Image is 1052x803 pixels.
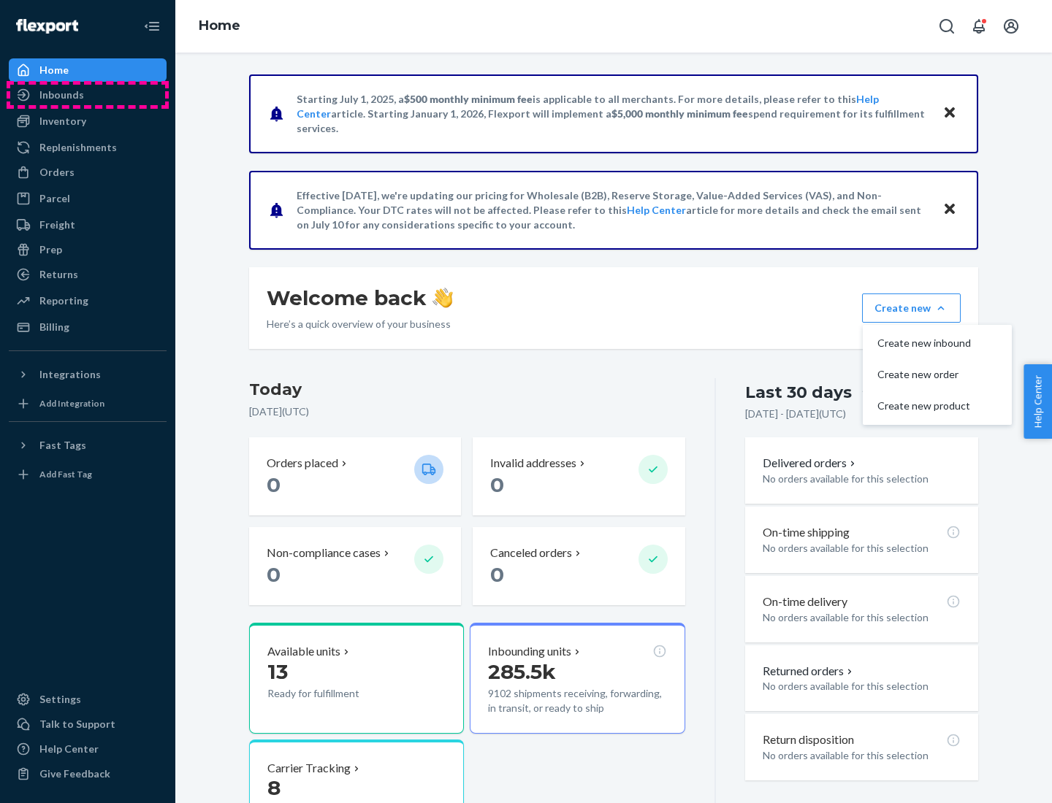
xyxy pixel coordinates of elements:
[470,623,685,734] button: Inbounding units285.5k9102 shipments receiving, forwarding, in transit, or ready to ship
[267,545,381,561] p: Non-compliance cases
[763,593,847,610] p: On-time delivery
[249,437,461,515] button: Orders placed 0
[763,748,961,763] p: No orders available for this selection
[866,391,1009,422] button: Create new product
[249,623,464,734] button: Available units13Ready for fulfillment
[9,289,167,312] a: Reporting
[9,161,167,184] a: Orders
[763,610,961,625] p: No orders available for this selection
[39,766,110,781] div: Give Feedback
[488,659,556,684] span: 285.5k
[763,663,855,680] button: Returned orders
[488,643,571,660] p: Inbounding units
[763,524,850,541] p: On-time shipping
[611,107,748,120] span: $5,000 monthly minimum fee
[763,472,961,486] p: No orders available for this selection
[745,407,846,421] p: [DATE] - [DATE] ( UTC )
[267,285,453,311] h1: Welcome back
[9,187,167,210] a: Parcel
[39,242,62,257] div: Prep
[488,686,666,715] p: 9102 shipments receiving, forwarding, in transit, or ready to ship
[9,363,167,386] button: Integrations
[39,397,104,410] div: Add Integration
[940,199,959,220] button: Close
[490,562,504,587] span: 0
[39,468,92,480] div: Add Fast Tag
[490,472,504,497] span: 0
[9,83,167,107] a: Inbounds
[39,114,86,128] div: Inventory
[39,63,69,77] div: Home
[39,191,70,206] div: Parcel
[745,381,852,404] div: Last 30 days
[9,213,167,237] a: Freight
[9,762,167,785] button: Give Feedback
[9,263,167,286] a: Returns
[267,659,288,684] span: 13
[877,401,971,411] span: Create new product
[627,204,686,216] a: Help Center
[9,109,167,133] a: Inventory
[267,643,340,660] p: Available units
[490,545,572,561] p: Canceled orders
[763,541,961,556] p: No orders available for this selection
[39,742,99,756] div: Help Center
[249,404,685,419] p: [DATE] ( UTC )
[199,18,240,34] a: Home
[39,717,115,731] div: Talk to Support
[267,760,351,777] p: Carrier Tracking
[267,562,281,587] span: 0
[932,12,961,41] button: Open Search Box
[297,92,929,136] p: Starting July 1, 2025, a is applicable to all merchants. For more details, please refer to this a...
[39,88,84,102] div: Inbounds
[877,338,971,348] span: Create new inbound
[137,12,167,41] button: Close Navigation
[9,737,167,761] a: Help Center
[763,679,961,693] p: No orders available for this selection
[39,438,86,453] div: Fast Tags
[763,731,854,748] p: Return disposition
[866,359,1009,391] button: Create new order
[404,93,533,105] span: $500 monthly minimum fee
[866,328,1009,359] button: Create new inbound
[473,527,685,605] button: Canceled orders 0
[490,455,576,472] p: Invalid addresses
[1024,364,1052,439] button: Help Center
[267,317,453,331] p: Here’s a quick overview of your business
[9,688,167,711] a: Settings
[39,165,75,180] div: Orders
[432,288,453,308] img: hand-wave emoji
[39,293,88,308] div: Reporting
[187,5,252,47] ol: breadcrumbs
[9,463,167,486] a: Add Fast Tag
[964,12,994,41] button: Open notifications
[940,103,959,124] button: Close
[267,775,281,800] span: 8
[996,12,1026,41] button: Open account menu
[39,367,101,382] div: Integrations
[9,315,167,339] a: Billing
[16,19,78,34] img: Flexport logo
[39,218,75,232] div: Freight
[267,472,281,497] span: 0
[267,455,338,472] p: Orders placed
[9,238,167,261] a: Prep
[877,369,971,380] span: Create new order
[9,58,167,82] a: Home
[267,686,403,701] p: Ready for fulfillment
[249,527,461,605] button: Non-compliance cases 0
[9,712,167,736] a: Talk to Support
[39,140,117,155] div: Replenishments
[862,293,961,323] button: Create newCreate new inboundCreate new orderCreate new product
[39,692,81,707] div: Settings
[763,455,858,472] button: Delivered orders
[39,320,69,334] div: Billing
[39,267,78,282] div: Returns
[473,437,685,515] button: Invalid addresses 0
[9,434,167,457] button: Fast Tags
[9,392,167,415] a: Add Integration
[249,378,685,401] h3: Today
